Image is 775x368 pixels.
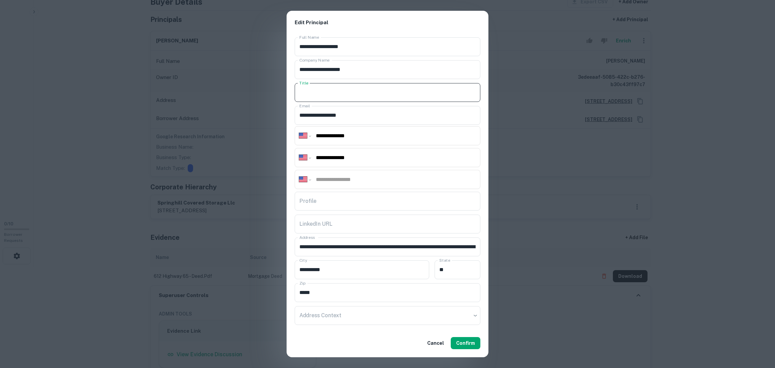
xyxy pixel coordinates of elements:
[299,80,308,86] label: Title
[299,234,315,240] label: Address
[287,11,488,35] h2: Edit Principal
[299,257,307,263] label: City
[425,337,447,349] button: Cancel
[295,306,480,325] div: ​
[299,280,305,286] label: Zip
[299,103,310,109] label: Email
[451,337,480,349] button: Confirm
[299,57,330,63] label: Company Name
[299,34,319,40] label: Full Name
[741,314,775,346] iframe: Chat Widget
[439,257,450,263] label: State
